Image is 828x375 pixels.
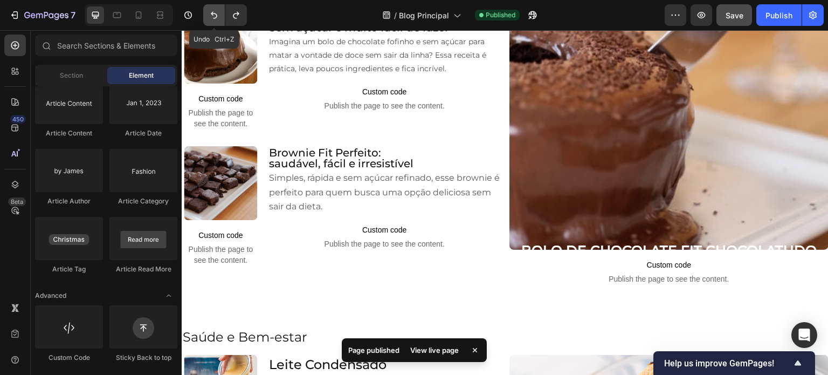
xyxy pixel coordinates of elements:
span: Custom code [86,55,319,68]
p: 7 [71,9,75,22]
span: Simples, rápida e sem açúcar refinado, esse brownie é perfeito para quem busca uma opção delicios... [87,142,318,181]
iframe: Design area [182,30,828,375]
span: / [394,10,397,21]
div: Publish [765,10,792,21]
span: Blog Principal [399,10,449,21]
a: BOLO DE CHOCOLATE FIT CHOCOLATUDO [340,213,635,228]
p: Page published [348,345,399,356]
div: 450 [10,115,26,124]
div: Custom Code [35,353,103,363]
span: Element [129,71,154,80]
img: banner-blog-brownie-mobile.png [2,116,76,190]
span: Section [60,71,83,80]
div: Article Tag [35,264,103,274]
h2: Brownie Fit Perfeito: saudável, fácil e irresistível [86,116,319,140]
a: Leite Condensado [86,325,319,344]
div: Article Date [109,128,177,138]
div: View live page [404,343,465,358]
span: Published [486,10,515,20]
div: Article Author [35,196,103,206]
div: Article Category [109,196,177,206]
span: Publish the page to see the content. [328,243,647,254]
div: Undo/Redo [203,4,247,26]
div: Open Intercom Messenger [791,322,817,348]
div: Sticky Back to top [109,353,177,363]
span: Custom code [86,193,319,206]
button: Save [716,4,752,26]
p: Leite condensado... [86,344,319,359]
button: Show survey - Help us improve GemPages! [664,357,804,370]
input: Search Sections & Elements [35,35,177,56]
span: Toggle open [160,287,177,304]
span: Publish the page to see the content. [86,208,319,219]
div: Beta [8,197,26,206]
button: 7 [4,4,80,26]
button: Publish [756,4,802,26]
span: Help us improve GemPages! [664,358,791,369]
span: Save [726,11,743,20]
span: Advanced [35,291,66,301]
span: Custom code [328,228,647,241]
span: Publish the page to see the content. [86,70,319,81]
a: Veja mais [340,232,380,242]
div: Article Read More [109,264,177,274]
div: Article Content [35,128,103,138]
p: Imagina um bolo de chocolate fofinho e sem açúcar para matar a vontade de doce sem sair da linha?... [87,5,318,46]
